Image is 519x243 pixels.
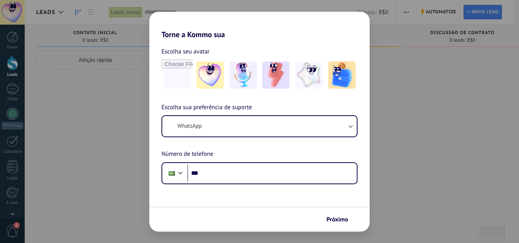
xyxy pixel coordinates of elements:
[161,47,210,56] span: Escolha seu avatar
[162,116,357,136] button: WhatsApp
[295,61,323,89] img: -4.jpeg
[328,61,356,89] img: -5.jpeg
[323,213,358,226] button: Próximo
[177,122,202,130] span: WhatsApp
[165,165,179,181] div: Brazil: + 55
[326,217,348,222] span: Próximo
[262,61,290,89] img: -3.jpeg
[149,12,370,39] h2: Torne a Kommo sua
[161,149,213,159] span: Número de telefone
[229,61,257,89] img: -2.jpeg
[196,61,224,89] img: -1.jpeg
[161,103,252,113] span: Escolha sua preferência de suporte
